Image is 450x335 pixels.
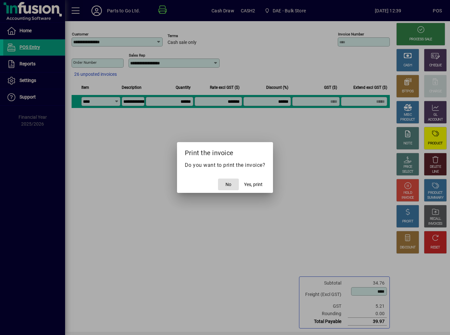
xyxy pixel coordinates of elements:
h2: Print the invoice [177,142,273,161]
p: Do you want to print the invoice? [185,161,266,169]
button: No [218,179,239,190]
button: Yes, print [241,179,265,190]
span: Yes, print [244,181,263,188]
span: No [225,181,231,188]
